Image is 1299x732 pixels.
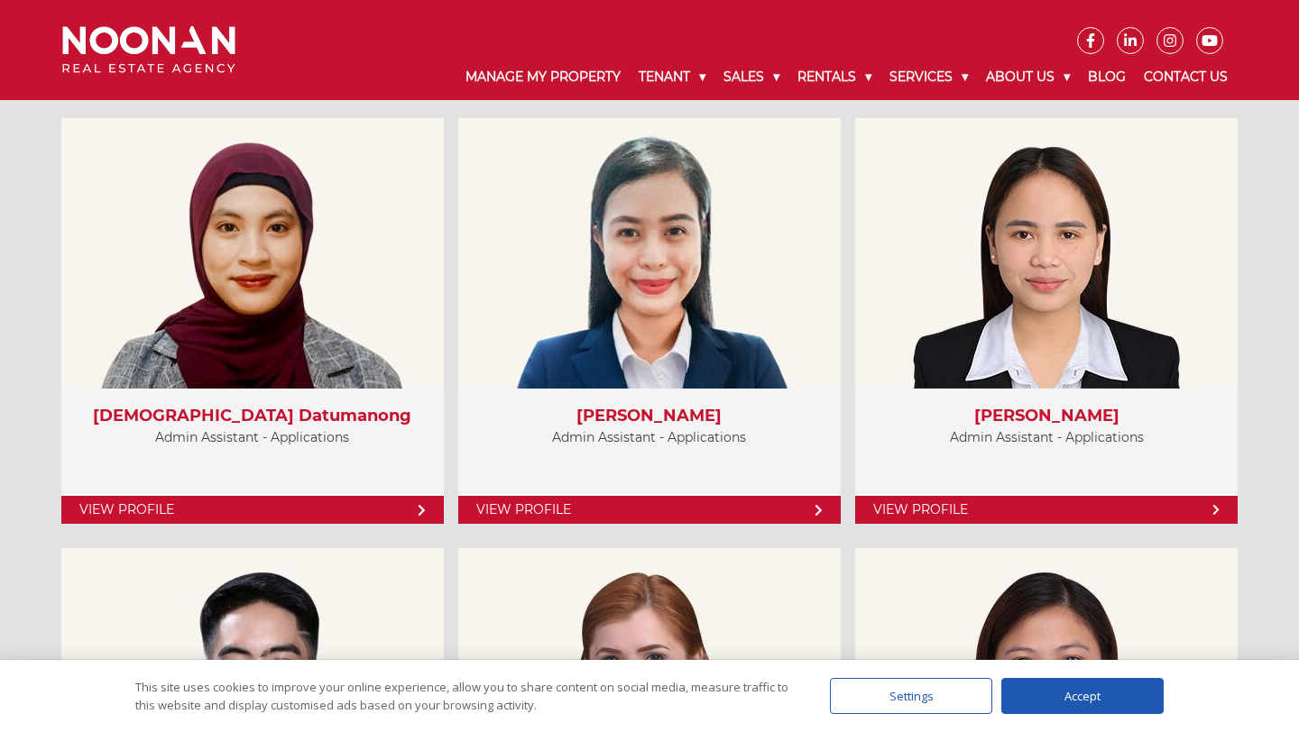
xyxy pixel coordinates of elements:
[458,496,841,524] a: View Profile
[476,407,823,426] h3: [PERSON_NAME]
[1135,54,1237,100] a: Contact Us
[1001,678,1164,714] div: Accept
[476,426,823,449] p: Admin Assistant - Applications
[788,54,880,100] a: Rentals
[714,54,788,100] a: Sales
[456,54,630,100] a: Manage My Property
[977,54,1079,100] a: About Us
[880,54,977,100] a: Services
[135,678,794,714] div: This site uses cookies to improve your online experience, allow you to share content on social me...
[873,407,1220,426] h3: [PERSON_NAME]
[873,426,1220,449] p: Admin Assistant - Applications
[830,678,992,714] div: Settings
[79,426,426,449] p: Admin Assistant - Applications
[62,26,235,74] img: Noonan Real Estate Agency
[630,54,714,100] a: Tenant
[855,496,1238,524] a: View Profile
[61,496,444,524] a: View Profile
[1079,54,1135,100] a: Blog
[79,407,426,426] h3: [DEMOGRAPHIC_DATA] Datumanong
